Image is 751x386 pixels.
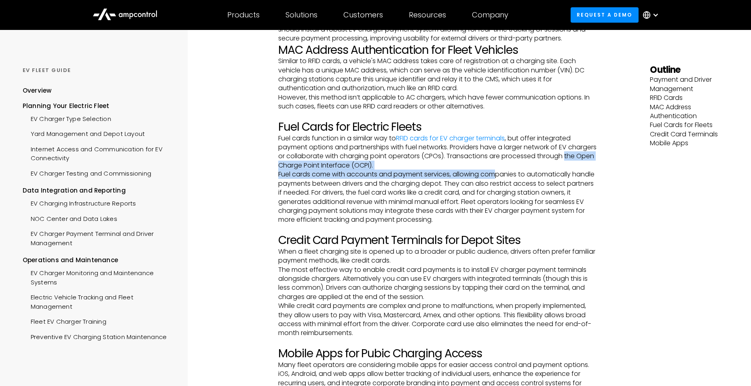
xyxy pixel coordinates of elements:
p: When a fleet charging site is opened up to a broader or public audience, drivers often prefer fam... [278,247,597,265]
a: Request a demo [571,7,639,22]
h2: Mobile Apps for Pubic Charging Access [278,347,597,361]
a: Electric Vehicle Tracking and Fleet Management [23,289,173,313]
p: Fuel cards come with accounts and payment services, allowing companies to automatically handle pa... [278,170,597,224]
p: Fuel Cards for Fleets [650,121,728,129]
a: EV Charger Testing and Commissioning [23,165,151,180]
div: Ev Fleet GUIDE [23,67,173,74]
p: Similar to RFID cards, a vehicle's MAC address takes care of registration at a charging site. Eac... [278,57,597,93]
a: RFID cards for EV charger terminals [396,134,505,143]
p: RFID Cards [650,93,728,102]
div: Company [472,11,508,19]
div: Resources [409,11,446,19]
a: Overview [23,86,52,101]
p: While credit card payments are complex and prone to malfunctions, when properly implemented, they... [278,301,597,338]
div: Operations and Maintenance [23,256,173,265]
p: However, this method isn’t applicable to AC chargers, which have fewer communication options. In ... [278,93,597,111]
p: Credit Card Terminals [650,130,728,139]
h2: MAC Address Authentication for Fleet Vehicles [278,43,597,57]
p: The most effective way to enable credit card payments is to install EV charger payment terminals ... [278,265,597,302]
p: MAC Address Authentication [650,103,728,121]
a: EV Charging Infrastructure Reports [23,195,136,210]
p: Mobile Apps [650,139,728,148]
a: EV Charger Type Selection [23,110,111,125]
div: Products [227,11,260,19]
a: NOC Center and Data Lakes [23,210,117,225]
p: Payment and Driver Management [650,75,728,93]
a: Yard Management and Depot Layout [23,125,145,140]
a: EV Charger Payment Terminal and Driver Management [23,225,173,250]
p: Fuel cards function in a similar way to , but offer integrated payment options and partnerships w... [278,134,597,170]
p: ‍ [278,111,597,120]
strong: Outline [650,64,680,76]
h2: Credit Card Payment Terminals for Depot Sites [278,233,597,247]
div: Customers [343,11,383,19]
a: EV Charger Monitoring and Maintenance Systems [23,265,173,289]
a: Internet Access and Communication for EV Connectivity [23,141,173,165]
p: ‍ [278,225,597,233]
div: Planning Your Electric Fleet [23,102,173,110]
a: Fleet EV Charger Training [23,313,106,328]
p: ‍ [278,338,597,347]
div: Solutions [286,11,317,19]
div: Data Integration and Reporting [23,186,173,195]
h2: Fuel Cards for Electric Fleets [278,120,597,134]
div: Overview [23,86,52,95]
a: Preventive EV Charging Station Maintenance [23,329,167,344]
